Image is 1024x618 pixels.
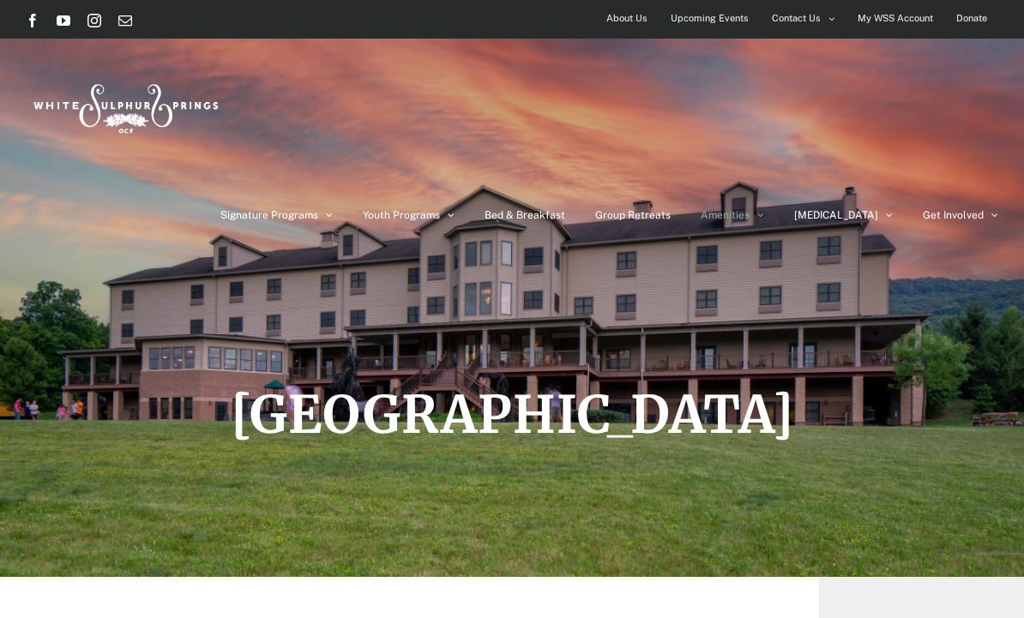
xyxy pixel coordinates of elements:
span: Signature Programs [220,210,318,220]
a: Amenities [701,172,764,258]
a: Email [118,14,132,27]
span: About Us [606,6,648,31]
a: Facebook [26,14,39,27]
span: Upcoming Events [671,6,749,31]
span: Amenities [701,210,750,220]
a: YouTube [57,14,70,27]
span: Youth Programs [363,210,440,220]
span: Group Retreats [595,210,671,220]
nav: Main Menu [220,172,998,258]
span: [MEDICAL_DATA] [794,210,878,220]
span: My WSS Account [858,6,933,31]
img: White Sulphur Springs Logo [26,65,223,146]
a: Group Retreats [595,172,671,258]
span: [GEOGRAPHIC_DATA] [231,382,794,447]
a: Instagram [87,14,101,27]
a: Signature Programs [220,172,333,258]
a: Get Involved [923,172,998,258]
a: Youth Programs [363,172,455,258]
span: Donate [956,6,987,31]
span: Contact Us [772,6,821,31]
a: Bed & Breakfast [485,172,565,258]
a: [MEDICAL_DATA] [794,172,893,258]
span: Bed & Breakfast [485,210,565,220]
span: Get Involved [923,210,984,220]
